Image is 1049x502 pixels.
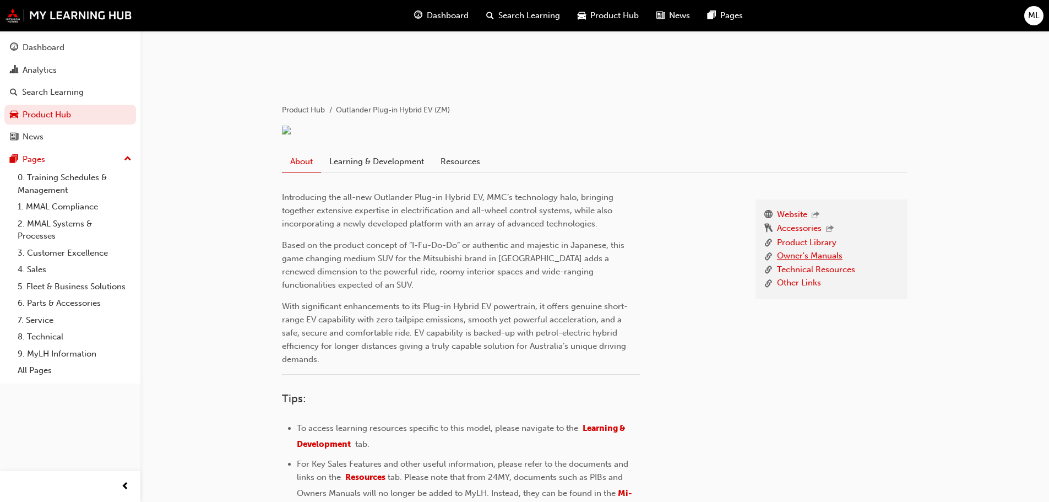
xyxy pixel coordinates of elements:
a: About [282,151,321,172]
button: Pages [4,149,136,170]
a: 9. MyLH Information [13,346,136,363]
a: Resources [432,151,488,172]
span: link-icon [764,263,773,277]
a: 8. Technical [13,328,136,346]
span: pages-icon [708,9,716,23]
a: car-iconProduct Hub [569,4,648,27]
a: Dashboard [4,37,136,58]
a: 4. Sales [13,261,136,278]
a: 3. Customer Excellence [13,245,136,262]
span: link-icon [764,236,773,250]
div: News [23,131,44,143]
span: Dashboard [427,9,469,22]
span: news-icon [10,132,18,142]
a: Product Library [777,236,836,250]
span: Tips: [282,392,306,405]
span: link-icon [764,277,773,290]
span: With significant enhancements to its Plug-in Hybrid EV powertrain, it offers genuine short-range ... [282,301,628,364]
a: guage-iconDashboard [405,4,477,27]
a: 5. Fleet & Business Solutions [13,278,136,295]
a: pages-iconPages [699,4,752,27]
span: Pages [720,9,743,22]
span: ML [1028,9,1040,22]
a: Other Links [777,277,821,290]
span: keys-icon [764,222,773,236]
span: News [669,9,690,22]
span: outbound-icon [826,225,834,234]
a: Website [777,208,807,223]
span: outbound-icon [812,211,819,220]
span: search-icon [10,88,18,98]
span: Search Learning [498,9,560,22]
a: Resources [343,472,385,482]
a: News [4,127,136,147]
a: Product Hub [4,105,136,125]
span: tab. Please note that from 24MY, documents such as PIBs and Owners Manuals will no longer be adde... [297,472,625,498]
span: link-icon [764,250,773,263]
a: Accessories [777,222,822,236]
span: car-icon [10,110,18,120]
span: For Key Sales Features and other useful information, please refer to the documents and links on the [297,459,631,482]
a: news-iconNews [648,4,699,27]
a: Search Learning [4,82,136,102]
a: Owner's Manuals [777,250,843,263]
span: up-icon [124,152,132,166]
span: guage-icon [414,9,422,23]
span: search-icon [486,9,494,23]
div: Pages [23,153,45,166]
span: news-icon [656,9,665,23]
a: Learning & Development [321,151,432,172]
a: Learning & Development [297,423,627,449]
a: Analytics [4,60,136,80]
div: Dashboard [23,41,64,54]
a: 2. MMAL Systems & Processes [13,215,136,245]
a: Product Hub [282,105,325,115]
button: DashboardAnalyticsSearch LearningProduct HubNews [4,35,136,149]
span: www-icon [764,208,773,223]
button: ML [1024,6,1043,25]
span: pages-icon [10,155,18,165]
a: search-iconSearch Learning [477,4,569,27]
span: car-icon [578,9,586,23]
a: 0. Training Schedules & Management [13,169,136,198]
img: 8ccfd17a-e56e-4f56-8479-a2c618eed6c0.png [282,126,291,134]
div: Analytics [23,64,57,77]
span: Based on the product concept of ”I-Fu-Do-Do” or authentic and majestic in Japanese, this game cha... [282,240,627,290]
span: Resources [345,472,385,482]
a: Technical Resources [777,263,855,277]
span: Introducing the all-new Outlander Plug-in Hybrid EV, MMC’s technology halo, bringing together ext... [282,192,616,229]
a: 7. Service [13,312,136,329]
img: mmal [6,8,132,23]
a: All Pages [13,362,136,379]
span: tab. [355,439,369,449]
span: Product Hub [590,9,639,22]
span: guage-icon [10,43,18,53]
a: 6. Parts & Accessories [13,295,136,312]
a: 1. MMAL Compliance [13,198,136,215]
li: Outlander Plug-in Hybrid EV (ZM) [336,104,450,117]
span: To access learning resources specific to this model, please navigate to the [297,423,578,433]
span: prev-icon [121,480,129,494]
div: Search Learning [22,86,84,99]
span: chart-icon [10,66,18,75]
